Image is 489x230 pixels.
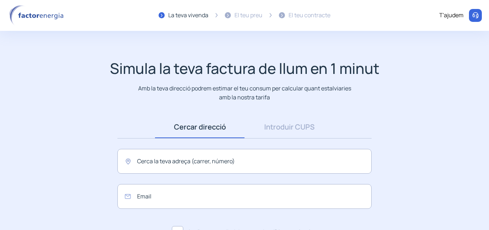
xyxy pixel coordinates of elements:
[439,11,464,20] div: T'ajudem
[168,11,208,20] div: La teva vivenda
[110,60,379,77] h1: Simula la teva factura de llum en 1 minut
[155,116,245,138] a: Cercar direcció
[289,11,330,20] div: El teu contracte
[472,12,479,19] img: llamar
[7,5,68,26] img: logo factor
[234,11,262,20] div: El teu preu
[245,116,334,138] a: Introduir CUPS
[137,84,353,102] p: Amb la teva direcció podrem estimar el teu consum per calcular quant estalviaries amb la nostra t...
